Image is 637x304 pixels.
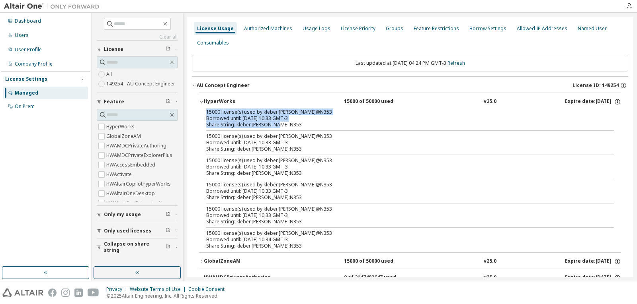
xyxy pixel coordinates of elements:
div: HWAMDCPrivateAuthoring [204,274,276,281]
span: License ID: 149254 [573,82,619,89]
div: Share String: kleber.[PERSON_NAME]:N353 [206,146,595,152]
div: Borrow Settings [469,25,506,32]
div: 15000 license(s) used by kleber.[PERSON_NAME]@N353 [206,182,595,188]
label: All [106,70,113,79]
div: Named User [578,25,607,32]
div: Share String: kleber.[PERSON_NAME]:N353 [206,194,595,201]
label: GlobalZoneAM [106,132,143,141]
span: Clear filter [166,99,170,105]
div: Users [15,32,29,39]
div: Allowed IP Addresses [517,25,567,32]
img: linkedin.svg [74,289,83,297]
div: Company Profile [15,61,53,67]
div: Borrowed until: [DATE] 10:33 GMT-3 [206,164,595,170]
div: Feature Restrictions [414,25,459,32]
div: Usage Logs [303,25,330,32]
div: 15000 license(s) used by kleber.[PERSON_NAME]@N353 [206,206,595,212]
div: Expire date: [DATE] [565,274,621,281]
div: On Prem [15,103,35,110]
div: Borrowed until: [DATE] 10:33 GMT-3 [206,115,595,122]
span: Clear filter [166,211,170,218]
div: Share String: kleber.[PERSON_NAME]:N353 [206,243,595,249]
div: Privacy [106,286,130,292]
button: Only used licenses [97,222,178,240]
div: 15000 of 50000 used [344,98,416,105]
div: Expire date: [DATE] [565,98,621,105]
img: facebook.svg [48,289,57,297]
button: HyperWorks15000 of 50000 usedv25.0Expire date:[DATE] [199,93,621,110]
div: GlobalZoneAM [204,258,276,265]
span: License [104,46,123,52]
a: Refresh [447,60,465,66]
span: Clear filter [166,228,170,234]
label: HWActivate [106,170,133,179]
button: HWAMDCPrivateAuthoring0 of 2147483647 usedv25.0Expire date:[DATE] [204,269,621,287]
div: Website Terms of Use [130,286,188,292]
div: License Settings [5,76,47,82]
label: HWAMDCPrivateAuthoring [106,141,168,151]
label: HWAccessEmbedded [106,160,157,170]
div: 15000 license(s) used by kleber.[PERSON_NAME]@N353 [206,133,595,139]
div: Consumables [197,40,229,46]
div: License Usage [197,25,234,32]
button: Feature [97,93,178,110]
a: Clear all [97,34,178,40]
img: instagram.svg [61,289,70,297]
div: Share String: kleber.[PERSON_NAME]:N353 [206,219,595,225]
div: 15000 license(s) used by kleber.[PERSON_NAME]@N353 [206,157,595,164]
div: Borrowed until: [DATE] 10:33 GMT-3 [206,188,595,194]
div: 15000 license(s) used by kleber.[PERSON_NAME]@N353 [206,109,595,115]
span: Only my usage [104,211,141,218]
div: Expire date: [DATE] [565,258,621,265]
img: altair_logo.svg [2,289,43,297]
div: Authorized Machines [244,25,292,32]
span: Feature [104,99,124,105]
p: © 2025 Altair Engineering, Inc. All Rights Reserved. [106,292,229,299]
button: AU Concept EngineerLicense ID: 149254 [192,77,628,94]
label: HWAMDCPrivateExplorerPlus [106,151,174,160]
span: Clear filter [166,46,170,52]
div: Borrowed until: [DATE] 10:34 GMT-3 [206,236,595,243]
span: Collapse on share string [104,241,166,254]
div: Groups [386,25,403,32]
div: v25.0 [484,98,496,105]
div: AU Concept Engineer [197,82,250,89]
img: Altair One [4,2,104,10]
div: Share String: kleber.[PERSON_NAME]:N353 [206,170,595,176]
label: HyperWorks [106,122,136,132]
label: 149254 - AU Concept Engineer [106,79,177,89]
label: HWAltairCopilotHyperWorks [106,179,172,189]
div: Share String: kleber.[PERSON_NAME]:N353 [206,122,595,128]
div: Managed [15,90,38,96]
button: License [97,41,178,58]
div: 15000 of 50000 used [344,258,416,265]
div: 0 of 2147483647 used [344,274,416,281]
img: youtube.svg [88,289,99,297]
div: Cookie Consent [188,286,229,292]
span: Clear filter [166,244,170,250]
label: HWAltairOneEnterpriseUser [106,198,172,208]
button: Only my usage [97,206,178,223]
div: License Priority [341,25,375,32]
div: HyperWorks [204,98,276,105]
button: GlobalZoneAM15000 of 50000 usedv25.0Expire date:[DATE] [199,253,621,270]
div: v25.0 [484,274,496,281]
div: Borrowed until: [DATE] 10:33 GMT-3 [206,139,595,146]
div: v25.0 [484,258,496,265]
div: Dashboard [15,18,41,24]
button: Collapse on share string [97,238,178,256]
div: Borrowed until: [DATE] 10:33 GMT-3 [206,212,595,219]
div: 15000 license(s) used by kleber.[PERSON_NAME]@N353 [206,230,595,236]
label: HWAltairOneDesktop [106,189,156,198]
span: Only used licenses [104,228,151,234]
div: Last updated at: [DATE] 04:24 PM GMT-3 [192,55,628,72]
div: User Profile [15,46,42,53]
